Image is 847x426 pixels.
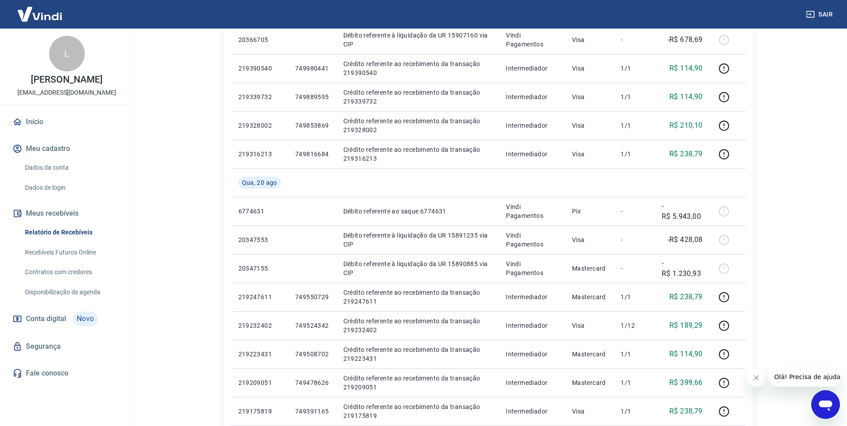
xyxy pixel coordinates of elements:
[506,121,558,130] p: Intermediador
[343,288,492,306] p: Crédito referente ao recebimento da transação 219247611
[11,112,123,132] a: Início
[343,231,492,249] p: Débito referente à liquidação da UR 15891235 via CIP
[506,92,558,101] p: Intermediador
[21,283,123,301] a: Disponibilização de agenda
[621,378,647,387] p: 1/1
[17,88,116,97] p: [EMAIL_ADDRESS][DOMAIN_NAME]
[506,231,558,249] p: Vindi Pagamentos
[804,6,836,23] button: Sair
[572,235,607,244] p: Visa
[572,321,607,330] p: Visa
[238,121,281,130] p: 219328002
[11,363,123,383] a: Fale conosco
[11,139,123,159] button: Meu cadastro
[238,378,281,387] p: 219209051
[238,321,281,330] p: 219232402
[238,35,281,44] p: 20366705
[669,120,703,131] p: R$ 210,10
[5,6,75,13] span: Olá! Precisa de ajuda?
[506,31,558,49] p: Vindi Pagamentos
[11,204,123,223] button: Meus recebíveis
[662,258,703,279] p: -R$ 1.230,93
[572,150,607,159] p: Visa
[769,367,840,387] iframe: Mensagem da empresa
[343,117,492,134] p: Crédito referente ao recebimento da transação 219328002
[572,92,607,101] p: Visa
[343,259,492,277] p: Débito referente à liquidação da UR 15890885 via CIP
[572,64,607,73] p: Visa
[343,374,492,392] p: Crédito referente ao recebimento da transação 219209051
[506,202,558,220] p: Vindi Pagamentos
[621,264,647,273] p: -
[295,321,329,330] p: 749524342
[621,150,647,159] p: 1/1
[73,312,98,326] span: Novo
[242,178,277,187] span: Qua, 20 ago
[506,321,558,330] p: Intermediador
[506,64,558,73] p: Intermediador
[506,407,558,416] p: Intermediador
[238,92,281,101] p: 219339732
[621,64,647,73] p: 1/1
[669,149,703,159] p: R$ 238,79
[811,390,840,419] iframe: Botão para abrir a janela de mensagens
[506,350,558,359] p: Intermediador
[669,63,703,74] p: R$ 114,90
[11,308,123,330] a: Conta digitalNovo
[621,92,647,101] p: 1/1
[343,59,492,77] p: Crédito referente ao recebimento da transação 219390540
[49,36,85,71] div: L
[669,377,703,388] p: R$ 399,66
[21,243,123,262] a: Recebíveis Futuros Online
[21,223,123,242] a: Relatório de Recebíveis
[343,402,492,420] p: Crédito referente ao recebimento da transação 219175819
[238,235,281,244] p: 20347553
[295,350,329,359] p: 749508702
[343,345,492,363] p: Crédito referente ao recebimento da transação 219223431
[21,263,123,281] a: Contratos com credores
[506,292,558,301] p: Intermediador
[295,378,329,387] p: 749478626
[621,407,647,416] p: 1/1
[295,121,329,130] p: 749853869
[343,207,492,216] p: Débito referente ao saque 6774631
[572,35,607,44] p: Visa
[11,337,123,356] a: Segurança
[21,179,123,197] a: Dados de login
[621,35,647,44] p: -
[238,350,281,359] p: 219223431
[343,31,492,49] p: Débito referente à liquidação da UR 15907160 via CIP
[343,145,492,163] p: Crédito referente ao recebimento da transação 219316213
[238,407,281,416] p: 219175819
[669,92,703,102] p: R$ 114,90
[572,264,607,273] p: Mastercard
[572,292,607,301] p: Mastercard
[295,150,329,159] p: 749816684
[668,234,703,245] p: -R$ 428,08
[238,292,281,301] p: 219247611
[31,75,102,84] p: [PERSON_NAME]
[506,259,558,277] p: Vindi Pagamentos
[572,378,607,387] p: Mastercard
[572,207,607,216] p: Pix
[669,349,703,359] p: R$ 114,90
[238,150,281,159] p: 219316213
[621,292,647,301] p: 1/1
[669,406,703,417] p: R$ 238,79
[506,150,558,159] p: Intermediador
[295,92,329,101] p: 749889595
[343,88,492,106] p: Crédito referente ao recebimento da transação 219339732
[238,64,281,73] p: 219390540
[621,321,647,330] p: 1/12
[343,317,492,334] p: Crédito referente ao recebimento da transação 219232402
[506,378,558,387] p: Intermediador
[669,320,703,331] p: R$ 189,29
[669,292,703,302] p: R$ 238,79
[238,207,281,216] p: 6774631
[11,0,69,28] img: Vindi
[662,200,703,222] p: -R$ 5.943,00
[668,34,703,45] p: -R$ 678,69
[21,159,123,177] a: Dados da conta
[238,264,281,273] p: 20347155
[747,369,765,387] iframe: Fechar mensagem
